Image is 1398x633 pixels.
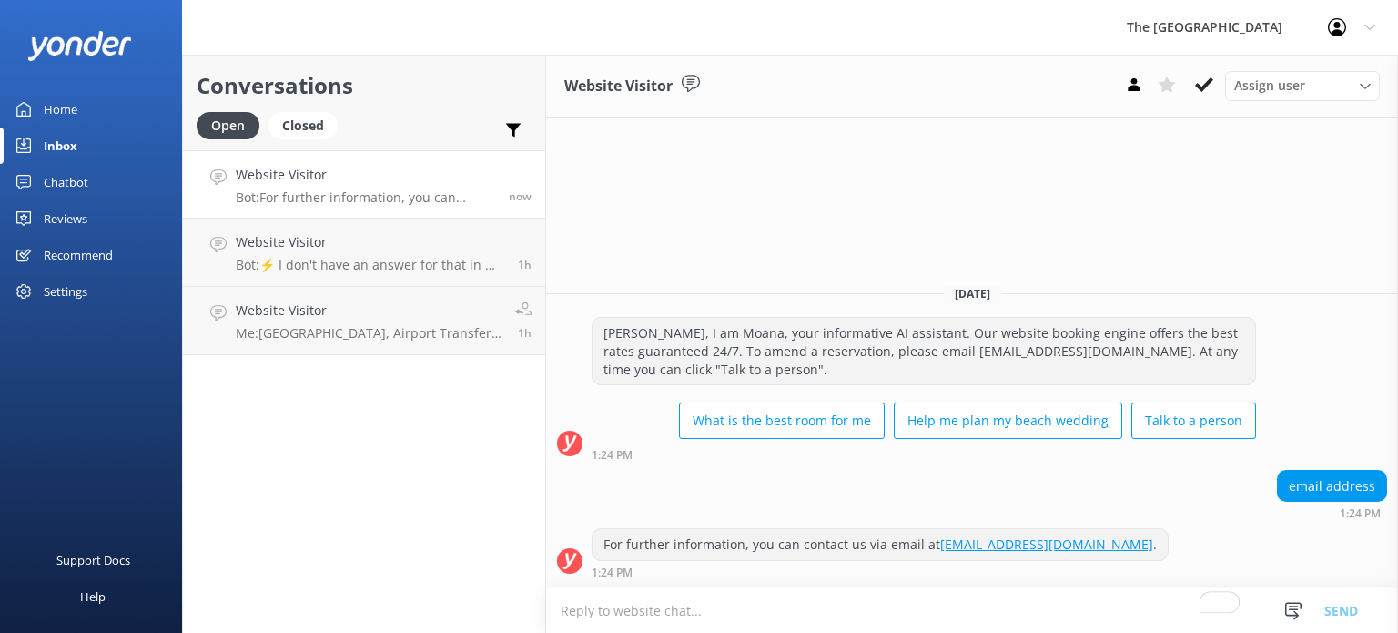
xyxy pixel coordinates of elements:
strong: 1:24 PM [1340,508,1381,519]
div: Closed [268,112,338,139]
div: Help [80,578,106,615]
p: Me: [GEOGRAPHIC_DATA], Airport Transfers: To give you maximum flexibility and access to the best ... [236,325,501,342]
div: Open [197,112,259,139]
div: Chatbot [44,164,88,200]
button: Talk to a person [1131,403,1256,439]
a: Website VisitorMe:[GEOGRAPHIC_DATA], Airport Transfers: To give you maximum flexibility and acces... [183,287,545,355]
h4: Website Visitor [236,301,501,321]
span: Sep 07 2025 06:00pm (UTC -10:00) Pacific/Honolulu [518,325,532,341]
div: Sep 07 2025 07:24pm (UTC -10:00) Pacific/Honolulu [592,448,1256,461]
a: Closed [268,115,347,135]
p: Bot: For further information, you can contact us via email at [EMAIL_ADDRESS][DOMAIN_NAME]. [236,189,495,206]
div: Inbox [44,128,77,164]
div: Sep 07 2025 07:24pm (UTC -10:00) Pacific/Honolulu [592,566,1169,578]
h4: Website Visitor [236,165,495,185]
div: Recommend [44,237,113,273]
img: yonder-white-logo.png [27,31,132,61]
h2: Conversations [197,68,532,103]
div: Settings [44,273,87,310]
span: Assign user [1234,76,1305,96]
a: Website VisitorBot:For further information, you can contact us via email at [EMAIL_ADDRESS][DOMAI... [183,150,545,219]
a: [EMAIL_ADDRESS][DOMAIN_NAME] [940,536,1153,553]
button: What is the best room for me [679,403,885,439]
span: [DATE] [944,286,1001,301]
div: Home [44,91,77,128]
div: Reviews [44,200,87,237]
h4: Website Visitor [236,232,504,252]
div: For further information, you can contact us via email at . [593,529,1168,560]
a: Open [197,115,268,135]
textarea: To enrich screen reader interactions, please activate Accessibility in Grammarly extension settings [546,588,1398,633]
a: Website VisitorBot:⚡ I don't have an answer for that in my knowledge base. Please try and rephras... [183,219,545,287]
div: Sep 07 2025 07:24pm (UTC -10:00) Pacific/Honolulu [1277,506,1387,519]
strong: 1:24 PM [592,567,633,578]
p: Bot: ⚡ I don't have an answer for that in my knowledge base. Please try and rephrase your questio... [236,257,504,273]
span: Sep 07 2025 07:24pm (UTC -10:00) Pacific/Honolulu [509,189,532,204]
div: Assign User [1225,71,1380,100]
h3: Website Visitor [564,75,673,98]
span: Sep 07 2025 06:06pm (UTC -10:00) Pacific/Honolulu [518,257,532,272]
strong: 1:24 PM [592,450,633,461]
div: email address [1278,471,1386,502]
div: [PERSON_NAME], I am Moana, your informative AI assistant. Our website booking engine offers the b... [593,318,1255,384]
div: Support Docs [56,542,130,578]
button: Help me plan my beach wedding [894,403,1122,439]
